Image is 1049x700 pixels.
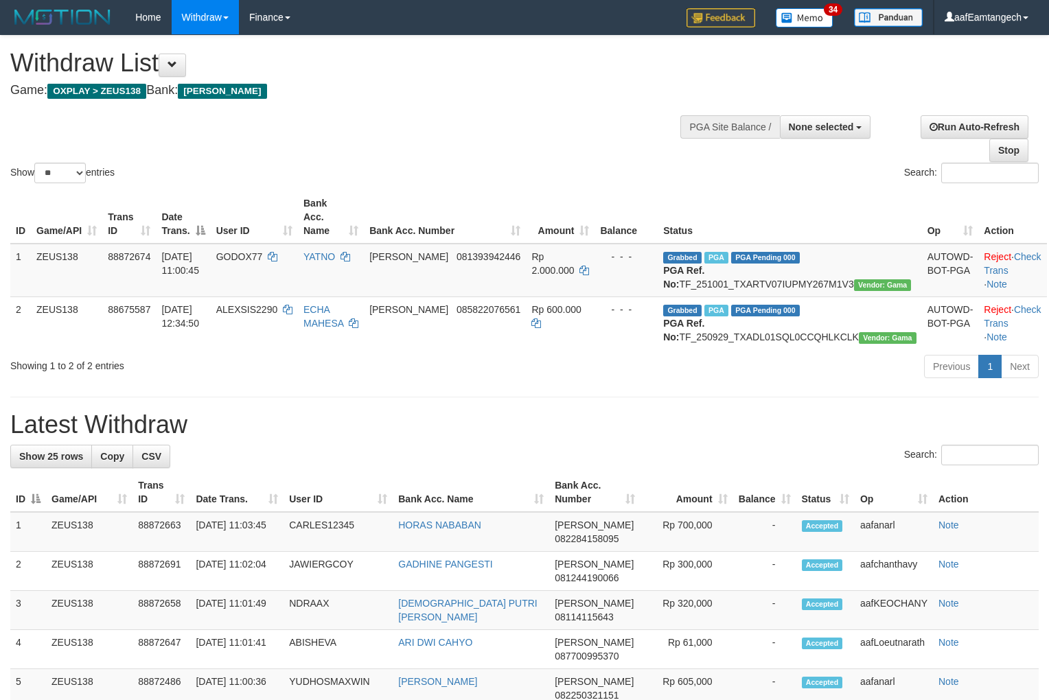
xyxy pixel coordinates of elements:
th: Balance: activate to sort column ascending [733,473,796,512]
th: Balance [595,191,658,244]
span: Copy 08114115643 to clipboard [555,611,614,622]
input: Search: [941,163,1039,183]
td: ZEUS138 [31,296,102,349]
td: Rp 320,000 [641,591,733,630]
span: Rp 600.000 [531,304,581,315]
span: [PERSON_NAME] [555,598,634,609]
img: MOTION_logo.png [10,7,115,27]
th: Amount: activate to sort column ascending [526,191,595,244]
span: Copy 082284158095 to clipboard [555,533,619,544]
th: Status [658,191,922,244]
span: Rp 2.000.000 [531,251,574,276]
a: Stop [989,139,1028,162]
th: Bank Acc. Name: activate to sort column ascending [393,473,549,512]
td: 1 [10,244,31,297]
span: None selected [789,121,854,132]
a: Note [938,520,959,530]
a: Note [938,559,959,570]
a: CSV [132,445,170,468]
td: - [733,552,796,591]
span: [PERSON_NAME] [369,251,448,262]
th: Date Trans.: activate to sort column descending [156,191,210,244]
td: AUTOWD-BOT-PGA [922,296,979,349]
span: Grabbed [663,252,702,264]
a: Note [938,676,959,687]
a: ARI DWI CAHYO [398,637,472,648]
a: 1 [978,355,1002,378]
th: Action [933,473,1039,512]
td: 3 [10,591,46,630]
h1: Withdraw List [10,49,686,77]
th: Op: activate to sort column ascending [855,473,933,512]
th: Date Trans.: activate to sort column ascending [190,473,284,512]
th: ID [10,191,31,244]
div: PGA Site Balance / [680,115,779,139]
td: 88872658 [132,591,190,630]
a: Check Trans [984,304,1041,329]
b: PGA Ref. No: [663,318,704,342]
td: - [733,630,796,669]
div: - - - [600,250,652,264]
td: aafanarl [855,512,933,552]
td: TF_251001_TXARTV07IUPMY267M1V3 [658,244,922,297]
div: Showing 1 to 2 of 2 entries [10,353,427,373]
span: Vendor URL: https://trx31.1velocity.biz [854,279,912,291]
a: YATNO [303,251,335,262]
td: [DATE] 11:02:04 [190,552,284,591]
span: Show 25 rows [19,451,83,462]
td: aafchanthavy [855,552,933,591]
td: 1 [10,512,46,552]
span: 88675587 [108,304,150,315]
th: Op: activate to sort column ascending [922,191,979,244]
a: Next [1001,355,1039,378]
a: ECHA MAHESA [303,304,343,329]
span: PGA Pending [731,252,800,264]
td: 88872663 [132,512,190,552]
td: aafLoeutnarath [855,630,933,669]
label: Search: [904,163,1039,183]
th: User ID: activate to sort column ascending [211,191,298,244]
td: AUTOWD-BOT-PGA [922,244,979,297]
label: Show entries [10,163,115,183]
th: Action [978,191,1046,244]
a: Previous [924,355,979,378]
img: Feedback.jpg [687,8,755,27]
th: ID: activate to sort column descending [10,473,46,512]
td: ZEUS138 [31,244,102,297]
td: 2 [10,552,46,591]
td: TF_250929_TXADL01SQL0CCQHLKCLK [658,296,922,349]
a: [PERSON_NAME] [398,676,477,687]
td: [DATE] 11:01:41 [190,630,284,669]
span: Copy 085822076561 to clipboard [457,304,520,315]
span: Copy [100,451,124,462]
th: Game/API: activate to sort column ascending [31,191,102,244]
label: Search: [904,445,1039,465]
td: ZEUS138 [46,512,132,552]
span: Copy 081244190066 to clipboard [555,572,619,583]
a: HORAS NABABAN [398,520,481,530]
a: Show 25 rows [10,445,92,468]
span: GODOX77 [216,251,263,262]
th: Bank Acc. Number: activate to sort column ascending [549,473,641,512]
span: Accepted [802,638,843,649]
th: Trans ID: activate to sort column ascending [102,191,156,244]
span: 88872674 [108,251,150,262]
a: GADHINE PANGESTI [398,559,492,570]
a: Note [938,598,959,609]
th: Game/API: activate to sort column ascending [46,473,132,512]
a: Note [938,637,959,648]
th: User ID: activate to sort column ascending [284,473,393,512]
img: panduan.png [854,8,923,27]
th: Bank Acc. Name: activate to sort column ascending [298,191,364,244]
span: CSV [141,451,161,462]
span: OXPLAY > ZEUS138 [47,84,146,99]
input: Search: [941,445,1039,465]
a: Note [987,331,1007,342]
td: · · [978,244,1046,297]
div: - - - [600,303,652,316]
span: 34 [824,3,842,16]
td: NDRAAX [284,591,393,630]
b: PGA Ref. No: [663,265,704,290]
th: Bank Acc. Number: activate to sort column ascending [364,191,526,244]
span: [PERSON_NAME] [555,676,634,687]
